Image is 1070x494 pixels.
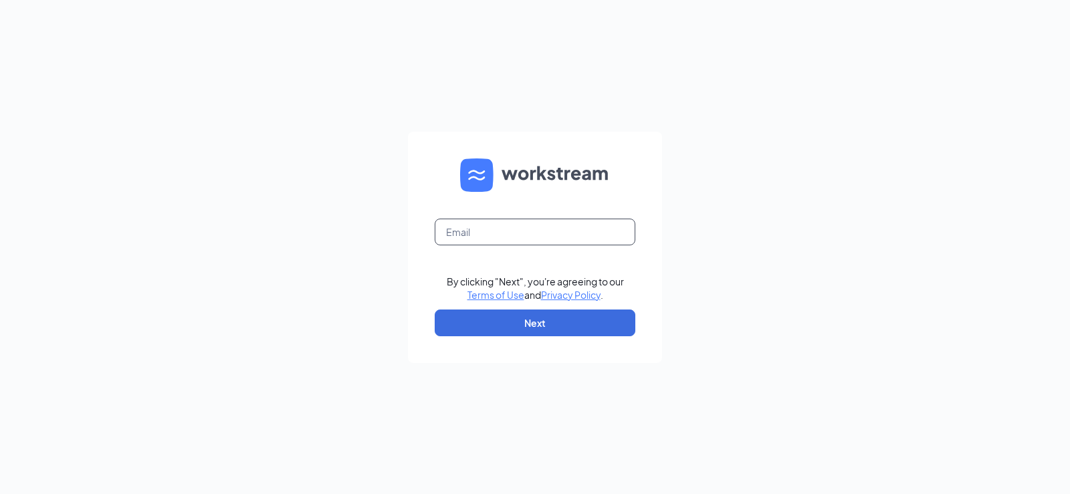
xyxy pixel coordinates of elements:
img: WS logo and Workstream text [460,158,610,192]
div: By clicking "Next", you're agreeing to our and . [447,275,624,301]
input: Email [435,219,635,245]
button: Next [435,310,635,336]
a: Privacy Policy [541,289,601,301]
a: Terms of Use [467,289,524,301]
